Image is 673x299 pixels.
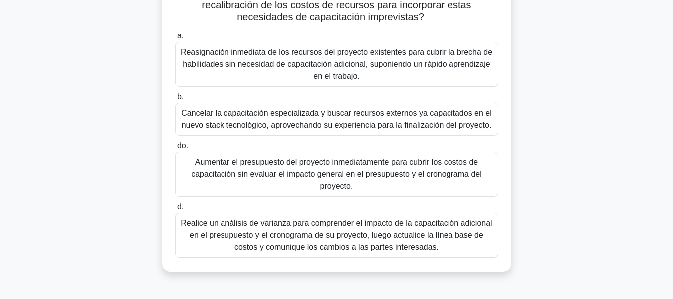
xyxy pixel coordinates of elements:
font: d. [177,202,184,211]
font: Cancelar la capacitación especializada y buscar recursos externos ya capacitados en el nuevo stac... [181,109,492,129]
font: Reasignación inmediata de los recursos del proyecto existentes para cubrir la brecha de habilidad... [181,48,492,80]
font: Realice un análisis de varianza para comprender el impacto de la capacitación adicional en el pre... [181,219,492,251]
font: do. [177,141,188,150]
font: b. [177,92,184,101]
font: Aumentar el presupuesto del proyecto inmediatamente para cubrir los costos de capacitación sin ev... [191,158,482,190]
font: a. [177,31,184,40]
